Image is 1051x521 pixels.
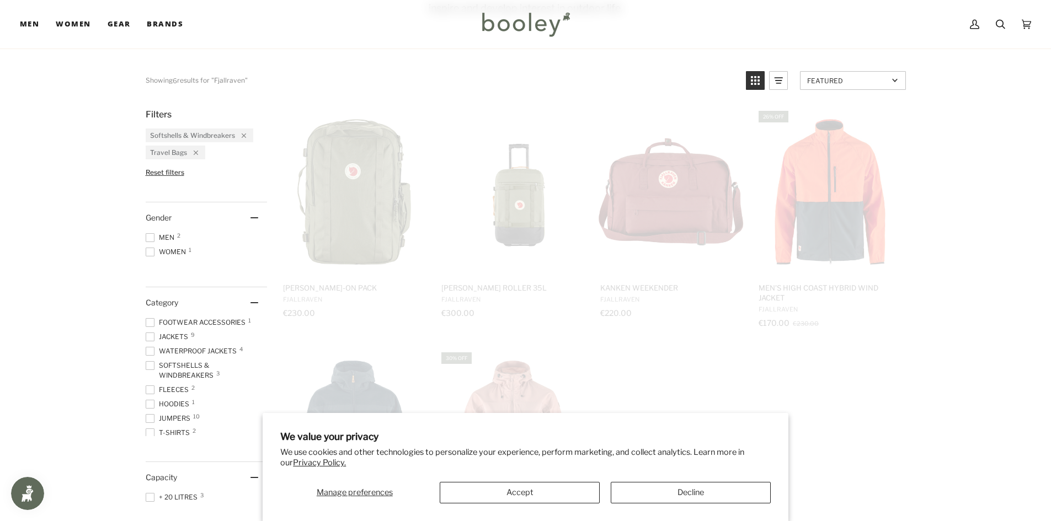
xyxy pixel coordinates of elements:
[193,413,200,419] span: 10
[193,428,196,433] span: 2
[146,428,193,438] span: T-Shirts
[146,213,172,222] span: Gender
[20,19,39,30] span: Men
[807,77,888,85] span: Featured
[56,19,90,30] span: Women
[146,168,184,176] span: Reset filters
[235,131,246,139] div: Remove filter: Softshells & Windbreakers
[150,131,235,139] span: Softshells & Windbreakers
[147,19,183,30] span: Brands
[146,298,178,307] span: Category
[189,247,191,253] span: 1
[440,482,600,503] button: Accept
[146,233,178,243] span: Men
[146,361,267,380] span: Softshells & Windbreakers
[108,19,131,30] span: Gear
[146,472,177,482] span: Capacity
[611,482,771,503] button: Decline
[800,71,906,90] a: Sort options
[248,318,251,323] span: 1
[146,71,248,90] div: Showing results for "Fjallraven"
[191,332,195,337] span: 9
[192,399,195,405] span: 1
[173,77,177,85] b: 6
[150,148,187,157] span: Travel Bags
[187,148,198,157] div: Remove filter: Travel Bags
[146,332,191,342] span: Jackets
[146,247,189,257] span: Women
[146,385,192,395] span: Fleeces
[177,233,180,238] span: 2
[146,109,172,120] span: Filters
[146,399,193,409] span: Hoodies
[280,482,429,503] button: Manage preferences
[146,346,240,356] span: Waterproof Jackets
[280,447,771,468] p: We use cookies and other technologies to personalize your experience, perform marketing, and coll...
[191,385,195,390] span: 2
[239,346,243,352] span: 4
[746,71,765,90] a: View grid mode
[769,71,788,90] a: View list mode
[317,487,393,497] span: Manage preferences
[146,318,249,327] span: Footwear Accessories
[146,413,194,423] span: Jumpers
[11,477,44,510] iframe: Button to open loyalty program pop-up
[200,492,204,498] span: 3
[146,492,201,502] span: + 20 Litres
[293,458,346,468] a: Privacy Policy.
[216,370,220,376] span: 3
[477,8,574,40] img: Booley
[146,168,267,176] li: Reset filters
[280,431,771,442] h2: We value your privacy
